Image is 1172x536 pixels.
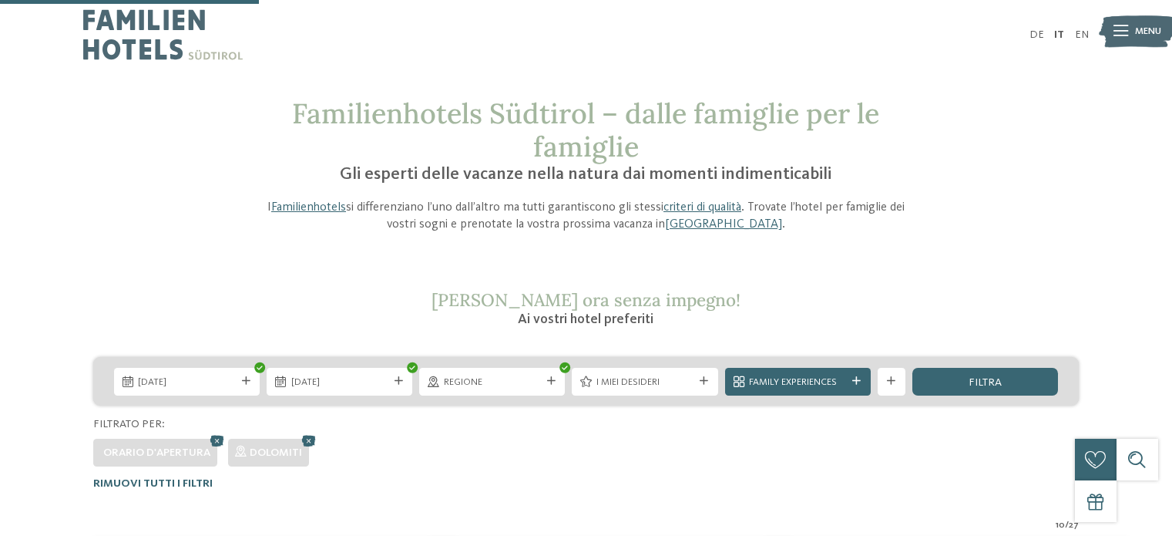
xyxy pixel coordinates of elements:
[596,376,693,389] span: I miei desideri
[291,376,388,389] span: [DATE]
[93,419,165,430] span: Filtrato per:
[1135,25,1161,39] span: Menu
[1065,518,1069,532] span: /
[444,376,541,389] span: Regione
[1069,518,1079,532] span: 27
[292,96,879,164] span: Familienhotels Südtirol – dalle famiglie per le famiglie
[1054,29,1064,40] a: IT
[969,377,1002,388] span: filtra
[665,218,782,231] a: [GEOGRAPHIC_DATA]
[432,288,740,311] span: [PERSON_NAME] ora senza impegno!
[1056,518,1065,532] span: 10
[138,376,235,389] span: [DATE]
[663,201,741,214] a: criteri di qualità
[1075,29,1089,40] a: EN
[257,199,916,234] p: I si differenziano l’uno dall’altro ma tutti garantiscono gli stessi . Trovate l’hotel per famigl...
[250,447,302,458] span: Dolomiti
[93,478,213,489] span: Rimuovi tutti i filtri
[518,312,653,326] span: Ai vostri hotel preferiti
[340,166,831,183] span: Gli esperti delle vacanze nella natura dai momenti indimenticabili
[749,376,846,389] span: Family Experiences
[1029,29,1044,40] a: DE
[271,201,346,214] a: Familienhotels
[103,447,210,458] span: Orario d'apertura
